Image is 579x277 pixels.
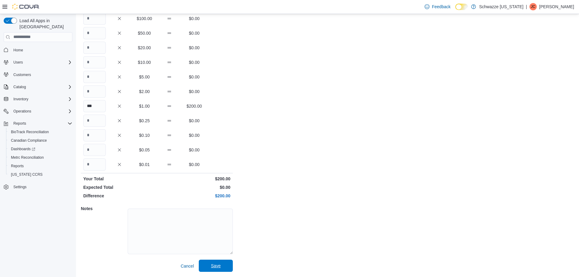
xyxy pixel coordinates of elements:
[13,85,26,89] span: Catalog
[529,3,537,10] div: Jennifer Cunningham
[83,56,106,68] input: Quantity
[422,1,453,13] a: Feedback
[133,161,156,168] p: $0.01
[6,170,75,179] button: [US_STATE] CCRS
[83,42,106,54] input: Quantity
[11,138,47,143] span: Canadian Compliance
[531,3,536,10] span: JC
[6,145,75,153] a: Dashboards
[1,46,75,54] button: Home
[183,147,205,153] p: $0.00
[83,144,106,156] input: Quantity
[133,88,156,95] p: $2.00
[9,171,72,178] span: Washington CCRS
[9,145,38,153] a: Dashboards
[13,60,23,65] span: Users
[9,128,72,136] span: BioTrack Reconciliation
[11,71,33,78] a: Customers
[1,83,75,91] button: Catalog
[83,176,156,182] p: Your Total
[13,121,26,126] span: Reports
[11,183,29,191] a: Settings
[11,147,35,151] span: Dashboards
[13,72,31,77] span: Customers
[83,12,106,25] input: Quantity
[81,203,126,215] h5: Notes
[183,45,205,51] p: $0.00
[1,58,75,67] button: Users
[11,95,72,103] span: Inventory
[432,4,450,10] span: Feedback
[158,176,230,182] p: $200.00
[9,137,72,144] span: Canadian Compliance
[12,4,40,10] img: Cova
[11,95,31,103] button: Inventory
[83,158,106,171] input: Quantity
[133,132,156,138] p: $0.10
[11,83,28,91] button: Catalog
[9,145,72,153] span: Dashboards
[83,193,156,199] p: Difference
[183,30,205,36] p: $0.00
[183,161,205,168] p: $0.00
[133,30,156,36] p: $50.00
[11,59,72,66] span: Users
[11,108,72,115] span: Operations
[11,155,44,160] span: Metrc Reconciliation
[11,47,26,54] a: Home
[6,128,75,136] button: BioTrack Reconciliation
[183,132,205,138] p: $0.00
[183,74,205,80] p: $0.00
[11,108,34,115] button: Operations
[9,162,26,170] a: Reports
[479,3,523,10] p: Schwazze [US_STATE]
[4,43,72,207] nav: Complex example
[133,118,156,124] p: $0.25
[6,162,75,170] button: Reports
[183,59,205,65] p: $0.00
[526,3,527,10] p: |
[13,48,23,53] span: Home
[1,119,75,128] button: Reports
[183,88,205,95] p: $0.00
[539,3,574,10] p: [PERSON_NAME]
[183,16,205,22] p: $0.00
[83,184,156,190] p: Expected Total
[133,59,156,65] p: $10.00
[83,129,106,141] input: Quantity
[6,136,75,145] button: Canadian Compliance
[1,70,75,79] button: Customers
[158,193,230,199] p: $200.00
[13,109,31,114] span: Operations
[11,83,72,91] span: Catalog
[1,107,75,116] button: Operations
[83,100,106,112] input: Quantity
[211,263,221,269] span: Save
[11,130,49,134] span: BioTrack Reconciliation
[133,16,156,22] p: $100.00
[83,71,106,83] input: Quantity
[9,154,72,161] span: Metrc Reconciliation
[9,137,49,144] a: Canadian Compliance
[1,95,75,103] button: Inventory
[83,27,106,39] input: Quantity
[133,45,156,51] p: $20.00
[83,85,106,98] input: Quantity
[13,97,28,102] span: Inventory
[11,120,72,127] span: Reports
[133,74,156,80] p: $5.00
[1,182,75,191] button: Settings
[11,172,43,177] span: [US_STATE] CCRS
[183,118,205,124] p: $0.00
[11,183,72,191] span: Settings
[199,260,233,272] button: Save
[11,164,24,168] span: Reports
[158,184,230,190] p: $0.00
[9,162,72,170] span: Reports
[9,171,45,178] a: [US_STATE] CCRS
[83,115,106,127] input: Quantity
[11,120,29,127] button: Reports
[13,185,26,189] span: Settings
[183,103,205,109] p: $200.00
[6,153,75,162] button: Metrc Reconciliation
